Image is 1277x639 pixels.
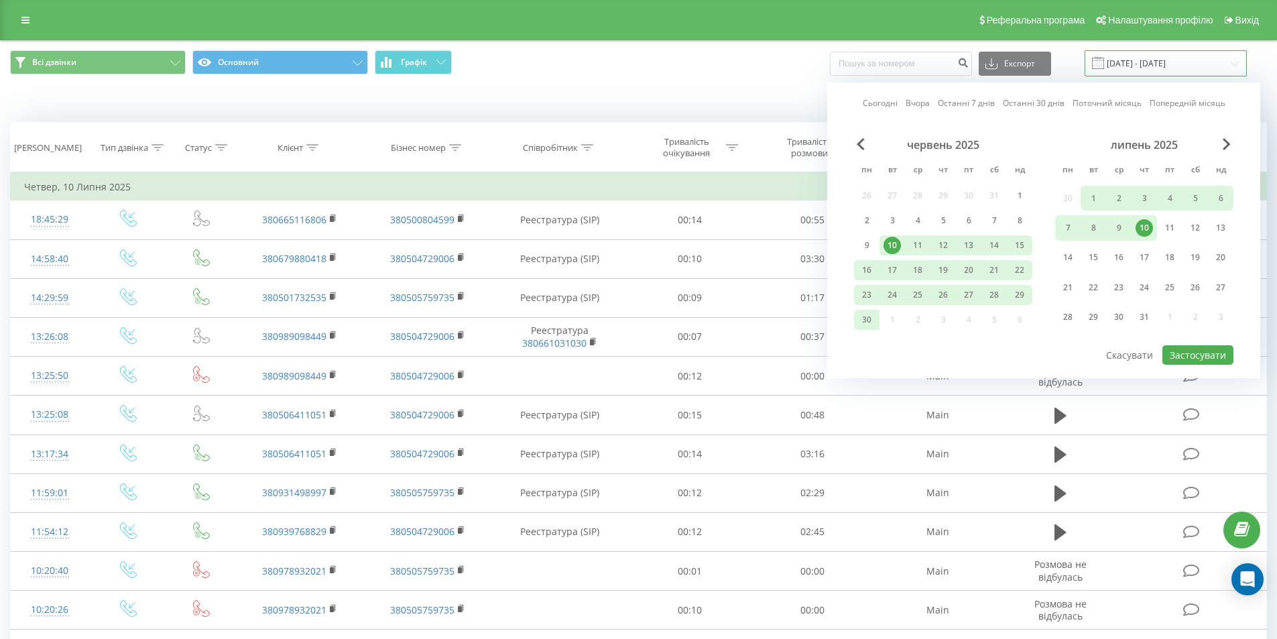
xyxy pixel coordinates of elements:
div: 13:26:08 [24,324,76,350]
div: нд 29 черв 2025 р. [1007,285,1032,305]
div: нд 8 черв 2025 р. [1007,211,1032,231]
button: Всі дзвінки [10,50,186,74]
div: 17 [884,262,901,279]
div: пт 18 лип 2025 р. [1157,245,1182,270]
a: 380501732535 [262,291,326,304]
td: Main [873,512,1001,551]
div: 27 [1212,279,1229,296]
div: ср 4 черв 2025 р. [905,211,930,231]
td: 00:14 [629,200,751,239]
div: чт 19 черв 2025 р. [930,260,956,280]
button: Скасувати [1099,345,1160,365]
div: пн 9 черв 2025 р. [854,235,879,255]
span: Розмова не відбулась [1034,597,1087,622]
div: 12 [1187,219,1204,237]
div: 14:58:40 [24,246,76,272]
div: чт 10 лип 2025 р. [1132,215,1157,240]
div: 4 [1161,190,1178,207]
div: 12 [934,237,952,254]
div: Open Intercom Messenger [1231,563,1264,595]
div: 3 [1136,190,1153,207]
td: 00:07 [629,317,751,356]
div: Тривалість розмови [774,136,845,159]
div: вт 29 лип 2025 р. [1081,305,1106,330]
td: 00:00 [751,552,874,591]
div: 28 [1059,308,1077,326]
div: Тривалість очікування [651,136,723,159]
div: 13 [1212,219,1229,237]
div: пн 7 лип 2025 р. [1055,215,1081,240]
div: пт 11 лип 2025 р. [1157,215,1182,240]
div: Бізнес номер [391,142,446,154]
div: 13:17:34 [24,441,76,467]
div: сб 7 черв 2025 р. [981,211,1007,231]
div: вт 17 черв 2025 р. [879,260,905,280]
div: пт 25 лип 2025 р. [1157,275,1182,300]
div: пн 28 лип 2025 р. [1055,305,1081,330]
button: Експорт [979,52,1051,76]
div: 20 [1212,249,1229,266]
div: Співробітник [523,142,578,154]
div: пн 23 черв 2025 р. [854,285,879,305]
div: 21 [1059,279,1077,296]
a: 380504729006 [390,408,454,421]
a: Сьогодні [863,97,898,109]
a: 380504729006 [390,447,454,460]
div: 25 [909,286,926,304]
div: 29 [1011,286,1028,304]
td: Четвер, 10 Липня 2025 [11,174,1267,200]
span: Графік [401,58,427,67]
div: ср 23 лип 2025 р. [1106,275,1132,300]
div: сб 26 лип 2025 р. [1182,275,1208,300]
div: 14 [1059,249,1077,266]
div: 26 [1187,279,1204,296]
div: 24 [1136,279,1153,296]
div: 4 [909,212,926,229]
a: 380505759735 [390,565,454,577]
div: нд 22 черв 2025 р. [1007,260,1032,280]
span: Next Month [1223,138,1231,150]
span: Всі дзвінки [32,57,76,68]
td: Реестратура (SIP) [491,512,629,551]
div: ср 18 черв 2025 р. [905,260,930,280]
a: Останні 30 днів [1003,97,1065,109]
div: пт 20 черв 2025 р. [956,260,981,280]
span: Налаштування профілю [1108,15,1213,25]
div: Статус [185,142,212,154]
div: 29 [1085,308,1102,326]
a: 380505759735 [390,291,454,304]
div: 1 [1011,187,1028,205]
div: ср 25 черв 2025 р. [905,285,930,305]
a: 380500804599 [390,213,454,226]
div: пт 13 черв 2025 р. [956,235,981,255]
div: чт 5 черв 2025 р. [930,211,956,231]
a: 380939768829 [262,525,326,538]
div: нд 1 черв 2025 р. [1007,186,1032,206]
button: Основний [192,50,368,74]
div: 7 [1059,219,1077,237]
a: Попередній місяць [1150,97,1225,109]
a: Вчора [906,97,930,109]
div: пн 16 черв 2025 р. [854,260,879,280]
td: Main [873,396,1001,434]
span: Розмова не відбулась [1034,363,1087,388]
div: 2 [858,212,875,229]
div: нд 15 черв 2025 р. [1007,235,1032,255]
div: 31 [1136,308,1153,326]
a: 380679880418 [262,252,326,265]
div: 14 [985,237,1003,254]
div: вт 15 лип 2025 р. [1081,245,1106,270]
td: 00:12 [629,512,751,551]
a: 380504729006 [390,525,454,538]
div: чт 3 лип 2025 р. [1132,186,1157,211]
td: 00:01 [629,552,751,591]
td: 00:12 [629,357,751,396]
div: 5 [934,212,952,229]
div: пн 2 черв 2025 р. [854,211,879,231]
div: 8 [1085,219,1102,237]
a: 380506411051 [262,408,326,421]
div: вт 24 черв 2025 р. [879,285,905,305]
div: 11:59:01 [24,480,76,506]
div: 22 [1085,279,1102,296]
div: чт 24 лип 2025 р. [1132,275,1157,300]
